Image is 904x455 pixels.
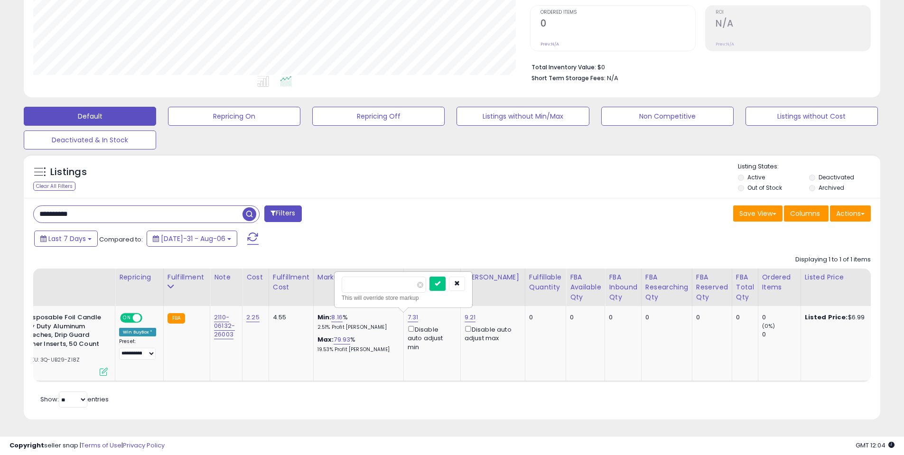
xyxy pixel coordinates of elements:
span: OFF [141,314,156,322]
div: Disable auto adjust min [408,324,453,352]
label: Archived [819,184,844,192]
div: Win BuyBox * [119,328,156,336]
div: FBA Reserved Qty [696,272,728,302]
div: seller snap | | [9,441,165,450]
span: N/A [607,74,618,83]
div: [PERSON_NAME] [465,272,521,282]
span: Compared to: [99,235,143,244]
span: | SKU: 3Q-UB29-ZI8Z [20,356,80,363]
button: Deactivated & In Stock [24,130,156,149]
small: FBA [168,313,185,324]
span: Columns [790,209,820,218]
label: Active [747,173,765,181]
small: Prev: N/A [716,41,734,47]
p: 19.53% Profit [PERSON_NAME] [317,346,396,353]
span: ON [121,314,133,322]
small: Prev: N/A [541,41,559,47]
span: Last 7 Days [48,234,86,243]
button: Listings without Cost [746,107,878,126]
button: Filters [264,205,301,222]
span: Ordered Items [541,10,695,15]
span: 2025-08-14 12:04 GMT [856,441,895,450]
button: Actions [830,205,871,222]
div: Clear All Filters [33,182,75,191]
div: FBA Total Qty [736,272,754,302]
b: Total Inventory Value: [531,63,596,71]
small: (0%) [762,322,775,330]
h5: Listings [50,166,87,179]
th: The percentage added to the cost of goods (COGS) that forms the calculator for Min & Max prices. [313,269,403,306]
div: Displaying 1 to 1 of 1 items [795,255,871,264]
a: 9.21 [465,313,476,322]
b: Min: [317,313,332,322]
a: 7.31 [408,313,419,322]
div: Markup on Cost [317,272,400,282]
div: $6.99 [805,313,884,322]
div: 0 [762,313,801,322]
b: Listed Price: [805,313,848,322]
label: Deactivated [819,173,854,181]
div: % [317,335,396,353]
a: 8.16 [331,313,343,322]
div: Disable auto adjust max [465,324,518,343]
label: Out of Stock [747,184,782,192]
div: 0 [696,313,725,322]
h2: 0 [541,18,695,31]
div: 4.55 [273,313,306,322]
div: Fulfillment Cost [273,272,309,292]
p: 2.51% Profit [PERSON_NAME] [317,324,396,331]
span: [DATE]-31 - Aug-06 [161,234,225,243]
div: Fulfillable Quantity [529,272,562,292]
div: Fulfillment [168,272,206,282]
div: % [317,313,396,331]
div: 0 [645,313,685,322]
button: Repricing Off [312,107,445,126]
div: 0 [736,313,751,322]
div: FBA inbound Qty [609,272,637,302]
button: Columns [784,205,829,222]
div: Repricing [119,272,159,282]
button: [DATE]-31 - Aug-06 [147,231,237,247]
div: 0 [609,313,634,322]
button: Save View [733,205,783,222]
a: Terms of Use [81,441,121,450]
div: 0 [570,313,597,322]
button: Repricing On [168,107,300,126]
h2: N/A [716,18,870,31]
a: Privacy Policy [123,441,165,450]
div: 0 [762,330,801,339]
a: 2.25 [246,313,260,322]
a: 79.93 [334,335,350,344]
strong: Copyright [9,441,44,450]
div: Ordered Items [762,272,797,292]
div: Listed Price [805,272,887,282]
button: Last 7 Days [34,231,98,247]
button: Listings without Min/Max [457,107,589,126]
a: 2110-06132-26003 [214,313,235,339]
span: Show: entries [40,395,109,404]
button: Default [24,107,156,126]
b: Short Term Storage Fees: [531,74,606,82]
li: $0 [531,61,864,72]
p: Listing States: [738,162,880,171]
div: 0 [529,313,559,322]
div: Note [214,272,238,282]
div: FBA Researching Qty [645,272,688,302]
div: Cost [246,272,265,282]
b: Max: [317,335,334,344]
div: This will override store markup [342,293,465,303]
div: Preset: [119,338,156,360]
button: Non Competitive [601,107,734,126]
span: ROI [716,10,870,15]
div: FBA Available Qty [570,272,601,302]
